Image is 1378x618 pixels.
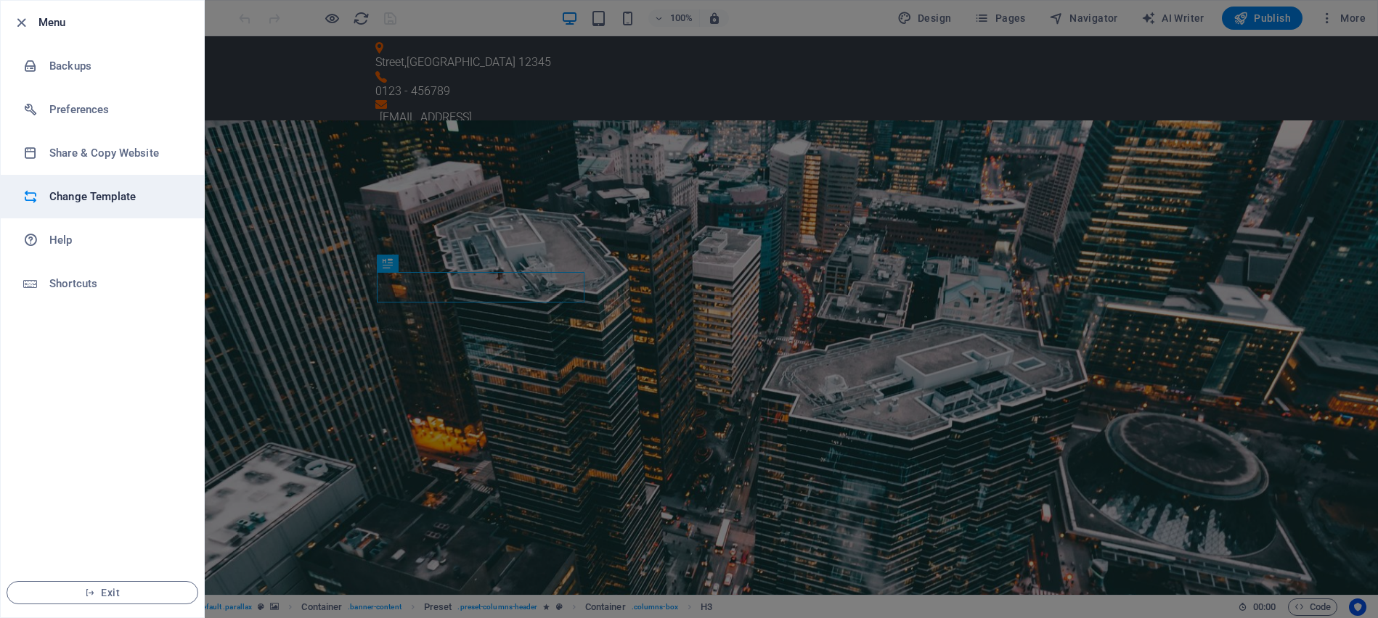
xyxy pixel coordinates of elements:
h6: Preferences [49,101,184,118]
h6: Menu [38,14,192,31]
h6: Shortcuts [49,275,184,292]
h6: Backups [49,57,184,75]
h6: Share & Copy Website [49,144,184,162]
button: Exit [7,581,198,604]
h6: Help [49,231,184,249]
h6: Change Template [49,188,184,205]
a: Help [1,218,204,262]
span: Exit [19,587,186,598]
